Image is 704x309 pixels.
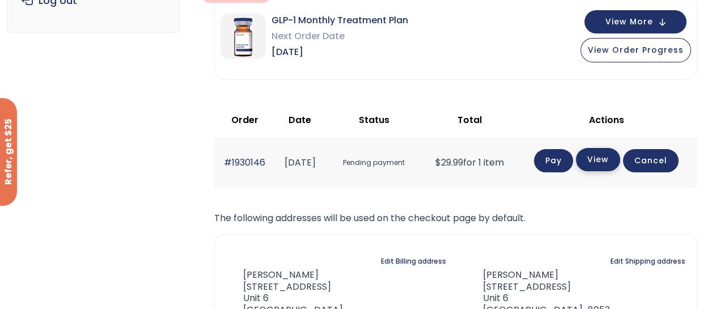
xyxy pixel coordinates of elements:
[272,28,408,44] span: Next Order Date
[605,18,653,26] span: View More
[580,38,691,62] button: View Order Progress
[231,113,258,126] span: Order
[423,138,516,187] td: for 1 item
[435,156,440,169] span: $
[289,113,311,126] span: Date
[588,44,684,56] span: View Order Progress
[584,10,686,33] button: View More
[381,253,446,269] a: Edit Billing address
[272,12,408,28] span: GLP-1 Monthly Treatment Plan
[435,156,463,169] span: 29.99
[214,210,697,226] p: The following addresses will be used on the checkout page by default.
[224,156,265,169] a: #1930146
[285,156,316,169] time: [DATE]
[534,149,573,172] a: Pay
[330,153,417,173] span: Pending payment
[457,113,481,126] span: Total
[589,113,624,126] span: Actions
[272,44,408,60] span: [DATE]
[358,113,389,126] span: Status
[220,14,266,59] img: GLP-1 Monthly Treatment Plan
[610,253,685,269] a: Edit Shipping address
[576,148,620,171] a: View
[623,149,678,172] a: Cancel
